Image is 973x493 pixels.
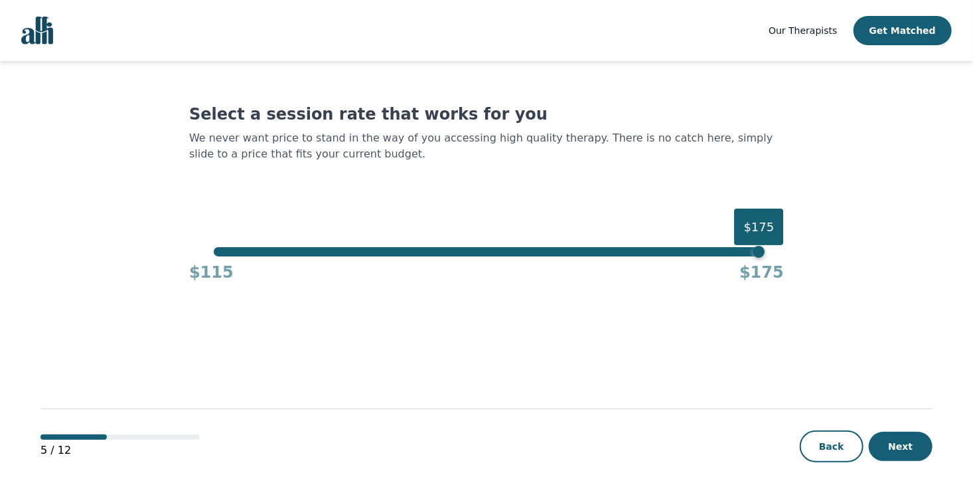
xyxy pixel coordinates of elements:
[769,23,837,39] a: Our Therapists
[735,209,784,245] div: $175
[769,25,837,36] span: Our Therapists
[189,104,784,125] h1: Select a session rate that works for you
[189,262,234,283] h4: $115
[739,262,784,283] h4: $175
[800,431,863,462] button: Back
[854,16,952,45] button: Get Matched
[189,130,784,162] p: We never want price to stand in the way of you accessing high quality therapy. There is no catch ...
[40,443,200,458] p: 5 / 12
[21,17,53,45] img: alli logo
[869,432,933,461] button: Next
